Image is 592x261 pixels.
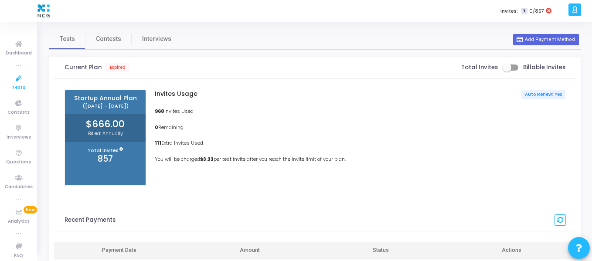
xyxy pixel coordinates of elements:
p: Billed: Annually [65,130,146,137]
span: Interviews [142,34,171,44]
p: Total Invites [65,147,146,154]
span: Candidates [5,183,33,191]
span: Dashboard [6,50,32,57]
h2: $666.00 [65,119,146,130]
img: logo [35,2,52,20]
p: Invites Used [155,108,565,115]
b: 0 [155,124,158,131]
span: Tests [12,84,25,92]
span: Auto Renew: Yes [525,92,562,97]
b: 968 [155,108,164,115]
button: Add Payment Method [513,34,578,45]
span: Contests [7,109,30,116]
p: Extra Invites Used [155,139,565,147]
span: FAQ [14,252,23,260]
b: 111 [155,139,161,146]
span: Total Invites [461,64,498,71]
h5: Invites Usage [155,91,197,98]
span: Billable Invites [523,64,565,71]
b: $3.33 [200,156,214,163]
th: Amount [184,242,315,259]
span: Interviews [7,134,31,141]
th: Actions [446,242,577,259]
span: Expired [106,63,129,72]
th: Status [315,242,446,259]
span: T [521,8,527,14]
span: 0/857 [529,7,544,15]
span: Tests [60,34,75,44]
span: Questions [6,159,31,166]
p: You will be charged per test invite after you reach the invite limit of your plan. [155,156,565,163]
span: Contests [96,34,121,44]
h3: 857 [65,154,146,164]
span: ([DATE] - [DATE]) [70,103,141,109]
th: Payment Date [54,242,184,259]
span: Current Plan [65,63,129,72]
span: Analytics [8,218,30,225]
label: Invites: [500,7,518,15]
span: Startup Annual Plan [70,95,141,102]
p: Remaining [155,124,565,131]
span: New [24,206,37,214]
h3: Recent Payments [65,217,116,224]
